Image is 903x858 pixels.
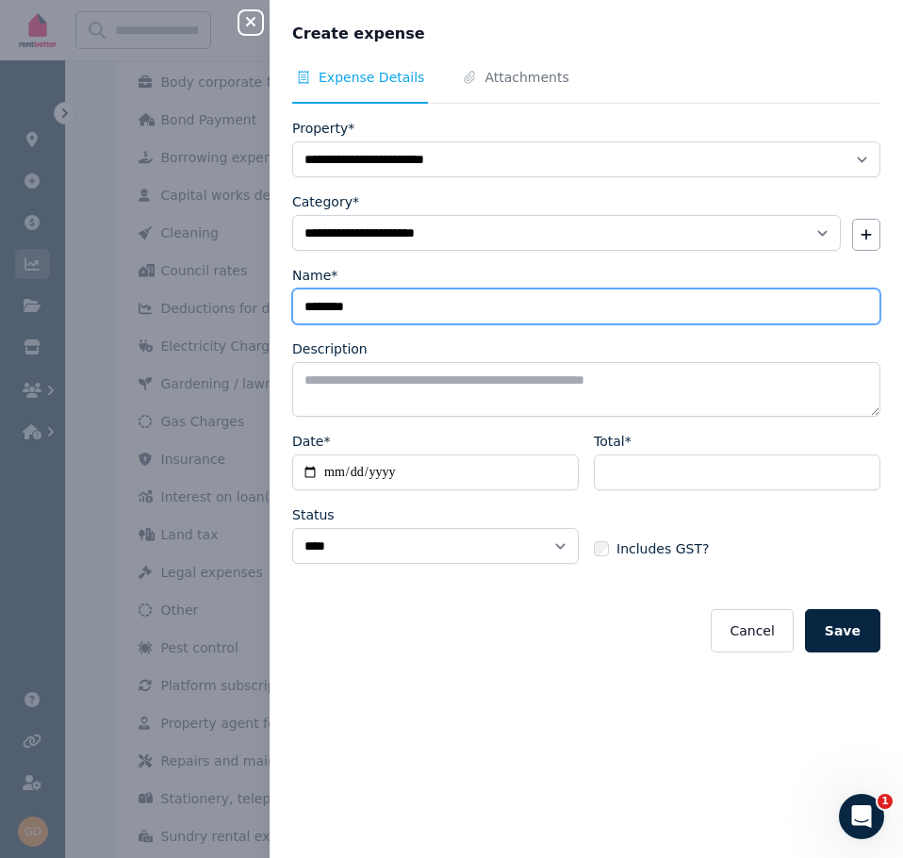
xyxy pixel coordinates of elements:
label: Status [292,505,335,524]
span: 1 [878,794,893,809]
nav: Tabs [292,68,880,104]
button: Cancel [711,609,793,652]
label: Property* [292,119,354,138]
span: Includes GST? [616,539,709,558]
iframe: Intercom live chat [839,794,884,839]
label: Total* [594,432,632,451]
span: Expense Details [319,68,424,87]
label: Date* [292,432,330,451]
button: Save [805,609,880,652]
label: Category* [292,192,359,211]
span: Create expense [292,23,425,45]
label: Name* [292,266,337,285]
input: Includes GST? [594,541,609,556]
span: Attachments [484,68,568,87]
label: Description [292,339,368,358]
